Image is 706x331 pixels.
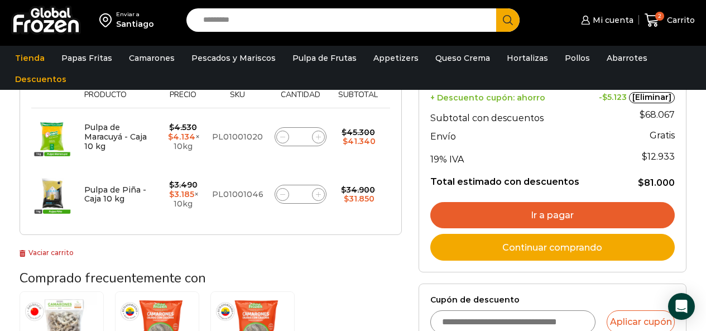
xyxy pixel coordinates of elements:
[116,18,154,30] div: Santiago
[430,89,595,104] th: + Descuento cupón: ahorro
[344,194,349,204] span: $
[602,92,627,102] span: 5.123
[206,90,269,108] th: Sku
[430,295,675,305] label: Cupón de descuento
[20,248,74,257] a: Vaciar carrito
[292,129,308,145] input: Product quantity
[160,166,206,223] td: × 10kg
[642,151,675,162] span: 12.933
[343,136,376,146] bdi: 41.340
[430,145,595,167] th: 19% IVA
[430,126,595,146] th: Envío
[601,47,653,69] a: Abarrotes
[645,7,695,33] a: 2 Carrito
[169,180,174,190] span: $
[638,178,644,188] span: $
[341,185,346,195] span: $
[430,47,496,69] a: Queso Crema
[160,108,206,166] td: × 10kg
[206,108,269,166] td: PL01001020
[642,151,647,162] span: $
[638,178,675,188] bdi: 81.000
[342,127,375,137] bdi: 45.300
[168,132,195,142] bdi: 4.134
[430,104,595,126] th: Subtotal con descuentos
[430,167,595,189] th: Total estimado con descuentos
[668,293,695,320] div: Open Intercom Messenger
[79,90,160,108] th: Producto
[578,9,633,31] a: Mi cuenta
[342,127,347,137] span: $
[169,122,197,132] bdi: 4.530
[602,92,607,102] span: $
[343,136,348,146] span: $
[430,202,675,229] a: Ir a pagar
[84,185,146,204] a: Pulpa de Piña - Caja 10 kg
[559,47,595,69] a: Pollos
[640,109,675,120] bdi: 68.067
[287,47,362,69] a: Pulpa de Frutas
[160,90,206,108] th: Precio
[169,180,198,190] bdi: 3.490
[655,12,664,21] span: 2
[9,47,50,69] a: Tienda
[99,11,116,30] img: address-field-icon.svg
[501,47,554,69] a: Hortalizas
[368,47,424,69] a: Appetizers
[629,92,675,103] a: [Eliminar]
[206,166,269,223] td: PL01001046
[169,189,194,199] bdi: 3.185
[640,109,645,120] span: $
[116,11,154,18] div: Enviar a
[594,89,675,104] td: -
[332,90,384,108] th: Subtotal
[496,8,520,32] button: Search button
[292,186,308,202] input: Product quantity
[168,132,173,142] span: $
[430,234,675,261] a: Continuar comprando
[590,15,633,26] span: Mi cuenta
[186,47,281,69] a: Pescados y Mariscos
[20,269,206,287] span: Comprado frecuentemente con
[123,47,180,69] a: Camarones
[341,185,375,195] bdi: 34.900
[169,122,174,132] span: $
[650,130,675,141] strong: Gratis
[9,69,72,90] a: Descuentos
[344,194,374,204] bdi: 31.850
[664,15,695,26] span: Carrito
[269,90,333,108] th: Cantidad
[84,122,147,151] a: Pulpa de Maracuyá - Caja 10 kg
[56,47,118,69] a: Papas Fritas
[169,189,174,199] span: $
